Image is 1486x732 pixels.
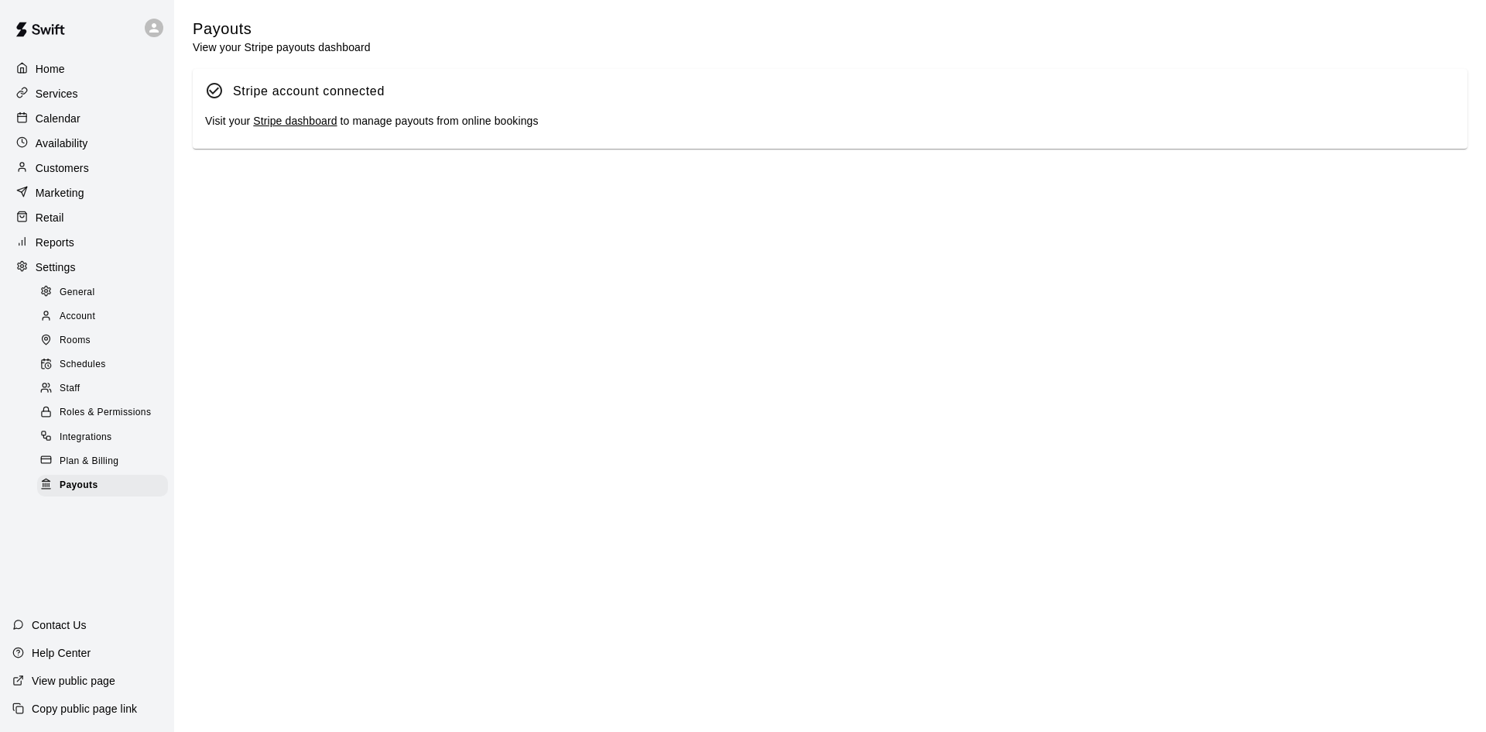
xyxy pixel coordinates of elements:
[193,19,371,40] h5: Payouts
[37,425,174,449] a: Integrations
[32,701,137,717] p: Copy public page link
[37,306,168,328] div: Account
[60,454,118,469] span: Plan & Billing
[37,330,168,352] div: Rooms
[37,449,174,473] a: Plan & Billing
[12,206,162,229] a: Retail
[37,304,174,328] a: Account
[37,354,168,376] div: Schedules
[37,280,174,304] a: General
[37,473,174,497] a: Payouts
[37,353,174,377] a: Schedules
[60,357,106,373] span: Schedules
[60,285,95,301] span: General
[36,185,84,201] p: Marketing
[60,478,98,493] span: Payouts
[60,430,112,445] span: Integrations
[12,156,162,180] a: Customers
[37,401,174,425] a: Roles & Permissions
[253,115,337,127] a: Stripe dashboard
[12,132,162,155] a: Availability
[233,81,385,101] div: Stripe account connected
[37,329,174,353] a: Rooms
[12,256,162,279] a: Settings
[37,378,168,400] div: Staff
[12,57,162,81] a: Home
[37,427,168,448] div: Integrations
[60,405,151,421] span: Roles & Permissions
[12,82,162,105] a: Services
[37,475,168,497] div: Payouts
[32,673,115,689] p: View public page
[12,181,162,204] a: Marketing
[36,61,65,77] p: Home
[205,113,1455,130] div: Visit your to manage payouts from online bookings
[36,136,88,151] p: Availability
[37,377,174,401] a: Staff
[12,107,162,130] a: Calendar
[36,235,74,250] p: Reports
[193,40,371,55] p: View your Stripe payouts dashboard
[32,617,87,633] p: Contact Us
[36,86,78,101] p: Services
[12,231,162,254] a: Reports
[36,210,64,225] p: Retail
[32,645,91,661] p: Help Center
[60,381,80,397] span: Staff
[60,309,95,325] span: Account
[36,111,80,126] p: Calendar
[37,402,168,424] div: Roles & Permissions
[37,282,168,304] div: General
[36,160,89,176] p: Customers
[37,451,168,473] div: Plan & Billing
[60,333,91,349] span: Rooms
[36,259,76,275] p: Settings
